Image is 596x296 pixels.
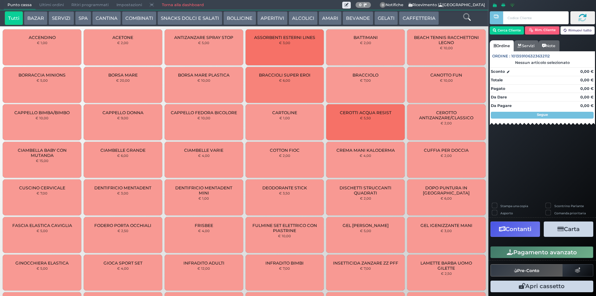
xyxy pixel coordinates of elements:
[399,11,439,25] button: CAFFETTERIA
[37,229,48,233] small: € 5,00
[440,46,453,50] small: € 10,00
[108,72,138,78] span: BORSA MARE
[560,26,595,35] button: Rimuovi tutto
[223,11,256,25] button: BOLLICINE
[279,116,290,120] small: € 1,00
[441,153,452,158] small: € 2,00
[113,0,146,10] span: Impostazioni
[360,266,371,270] small: € 7,00
[100,148,145,153] span: CIAMBELLE GRANDE
[340,110,391,115] span: CEROTTI ACQUA RESIST
[94,185,151,190] span: DENTIFRICIO MENTADENT
[503,11,568,24] input: Codice Cliente
[279,191,290,195] small: € 3,50
[68,0,112,10] span: Ritiri programmati
[554,211,586,215] label: Comanda prioritaria
[580,95,594,99] strong: 0,00 €
[197,78,210,82] small: € 10,00
[413,260,480,271] span: LAMETTE BARBA UOMO GILETTE
[117,41,128,45] small: € 2,00
[102,110,143,115] span: CAPPELLO DONNA
[19,185,65,190] span: CUSCINO CERVICALE
[360,116,371,120] small: € 5,50
[37,41,47,45] small: € 1,00
[12,223,72,228] span: FASCIA ELASTICA CAVIGLIA
[272,110,297,115] span: CARTOLINE
[117,191,128,195] small: € 3,00
[279,78,290,82] small: € 6,00
[360,78,371,82] small: € 7,00
[343,223,389,228] span: GEL [PERSON_NAME]
[178,72,230,78] span: BORSA MARE PLASTICA
[525,26,559,35] button: Rim. Cliente
[48,11,74,25] button: SERVIZI
[184,148,223,153] span: CIAMBELLE VARIE
[492,53,510,59] span: Ordine :
[544,221,593,237] button: Carta
[360,41,371,45] small: € 2,00
[490,281,593,292] button: Apri cassetto
[359,2,362,7] b: 0
[103,260,142,266] span: GIOCA SPORT SET
[580,69,594,74] strong: 0,00 €
[157,11,222,25] button: SNACKS DOLCI E SALATI
[198,41,209,45] small: € 5,00
[174,35,233,40] span: ANTIZANZARE SPRAY STOP
[490,221,540,237] button: Contanti
[343,11,373,25] button: BEVANDE
[195,223,213,228] span: FRISBEE
[15,260,69,266] span: GINOCCHIERA ELASTICA
[413,110,480,120] span: CEROTTO ANTIZANZARE/CLASSICO
[117,116,128,120] small: € 9,00
[278,234,291,238] small: € 10,00
[500,211,513,215] label: Asporto
[319,11,342,25] button: AMARI
[265,260,304,266] span: INFRADITO BIMBI
[441,196,452,200] small: € 6,00
[352,72,378,78] span: BRACCIOLO
[198,153,210,158] small: € 4,00
[14,110,70,115] span: CAPPELLO BIMBA/BIMBO
[490,26,524,35] button: Cerca Cliente
[440,78,453,82] small: € 10,00
[262,185,307,190] span: DEODORANTE STICK
[18,72,66,78] span: BORRACCIA MINIONS
[380,2,386,8] span: 0
[5,11,23,25] button: Tutti
[116,78,130,82] small: € 20,00
[490,246,593,258] button: Pagamento avanzato
[117,266,129,270] small: € 4,00
[24,11,47,25] button: BAZAR
[36,116,48,120] small: € 10,00
[251,223,318,233] span: FULMINE SET ELETTRICO CON PIASTRINE
[413,35,480,45] span: BEACH TENNIS RACCHETTONI LEGNO
[538,40,559,51] a: Note
[183,260,224,266] span: INFRADITO ADULTI
[198,229,210,233] small: € 4,00
[29,35,56,40] span: ACCENDINO
[336,148,395,153] span: CREMA MANI KALODERMA
[441,229,452,233] small: € 3,00
[254,35,315,40] span: ASSORBENTI ESTERNI LINES
[430,72,462,78] span: CANOTTO FUN
[37,266,48,270] small: € 5,00
[94,223,151,228] span: FODERO PORTA OCCHIALI
[511,53,550,59] span: 101359106323632112
[491,103,512,108] strong: Da Pagare
[580,78,594,82] strong: 0,00 €
[4,0,36,10] span: Punto cassa
[117,229,128,233] small: € 2,50
[490,264,563,277] button: Pre-Conto
[537,112,548,117] strong: Segue
[257,11,288,25] button: APERITIVI
[171,110,237,115] span: CAPPELLO FEDORA BICOLORE
[360,153,371,158] small: € 4,00
[424,148,469,153] span: CUFFIA PER DOCCIA
[117,153,128,158] small: € 6,00
[122,11,156,25] button: COMBINATI
[279,41,290,45] small: € 3,00
[514,40,538,51] a: Servizi
[197,116,210,120] small: € 10,00
[279,266,290,270] small: € 7,00
[490,60,595,65] div: Nessun articolo selezionato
